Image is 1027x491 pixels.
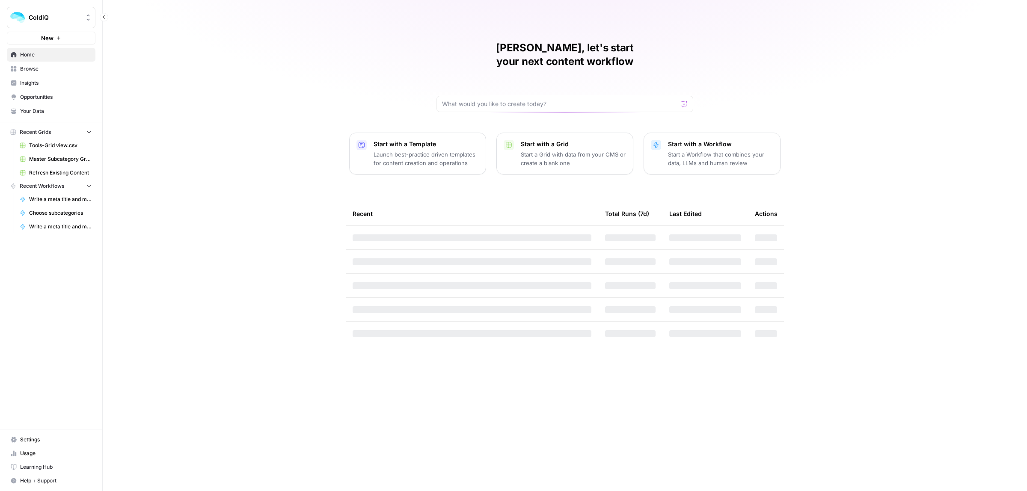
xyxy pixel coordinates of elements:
button: Recent Workflows [7,180,95,192]
span: Write a meta title and meta description for product pages [29,223,92,231]
span: Opportunities [20,93,92,101]
span: Refresh Existing Content [29,169,92,177]
a: Opportunities [7,90,95,104]
a: Master Subcategory Grid View (1).csv [16,152,95,166]
a: Your Data [7,104,95,118]
a: Home [7,48,95,62]
p: Start with a Grid [521,140,626,148]
span: Settings [20,436,92,444]
a: Choose subcategories [16,206,95,220]
button: Help + Support [7,474,95,488]
button: Start with a GridStart a Grid with data from your CMS or create a blank one [496,133,633,175]
a: Refresh Existing Content [16,166,95,180]
div: Total Runs (7d) [605,202,649,225]
p: Start a Workflow that combines your data, LLMs and human review [668,150,773,167]
span: Insights [20,79,92,87]
span: ColdiQ [29,13,80,22]
p: Launch best-practice driven templates for content creation and operations [374,150,479,167]
a: Settings [7,433,95,447]
span: Your Data [20,107,92,115]
a: Write a meta title and meta description for subcategories [16,192,95,206]
div: Actions [755,202,778,225]
button: New [7,32,95,44]
div: Last Edited [669,202,702,225]
img: ColdiQ Logo [10,10,25,25]
a: Write a meta title and meta description for product pages [16,220,95,234]
button: Start with a WorkflowStart a Workflow that combines your data, LLMs and human review [644,133,781,175]
span: Learning Hub [20,463,92,471]
span: Usage [20,450,92,457]
span: Choose subcategories [29,209,92,217]
a: Tools-Grid view.csv [16,139,95,152]
p: Start with a Workflow [668,140,773,148]
a: Learning Hub [7,460,95,474]
span: Write a meta title and meta description for subcategories [29,195,92,203]
span: Help + Support [20,477,92,485]
p: Start with a Template [374,140,479,148]
span: Recent Grids [20,128,51,136]
button: Start with a TemplateLaunch best-practice driven templates for content creation and operations [349,133,486,175]
span: Home [20,51,92,59]
a: Browse [7,62,95,76]
span: New [41,34,53,42]
button: Recent Grids [7,126,95,139]
button: Workspace: ColdiQ [7,7,95,28]
span: Master Subcategory Grid View (1).csv [29,155,92,163]
span: Tools-Grid view.csv [29,142,92,149]
a: Insights [7,76,95,90]
a: Usage [7,447,95,460]
p: Start a Grid with data from your CMS or create a blank one [521,150,626,167]
span: Recent Workflows [20,182,64,190]
input: What would you like to create today? [442,100,677,108]
h1: [PERSON_NAME], let's start your next content workflow [436,41,693,68]
div: Recent [353,202,591,225]
span: Browse [20,65,92,73]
